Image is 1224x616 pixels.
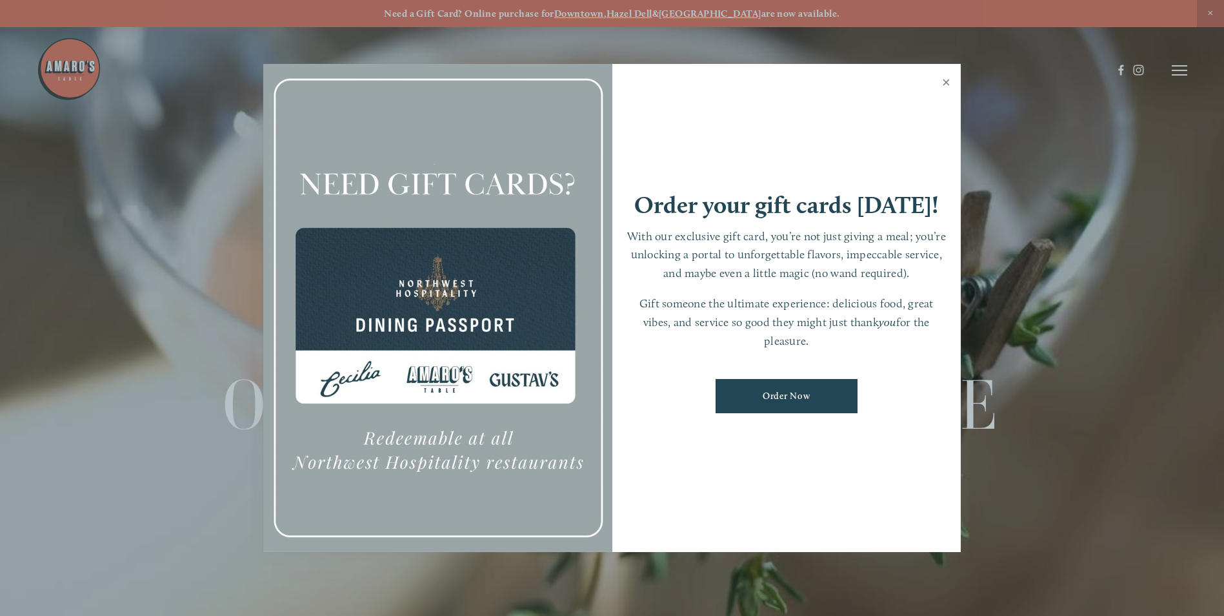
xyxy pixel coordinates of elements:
h1: Order your gift cards [DATE]! [634,193,939,217]
em: you [879,315,896,329]
p: Gift someone the ultimate experience: delicious food, great vibes, and service so good they might... [625,294,948,350]
a: Order Now [716,379,858,413]
a: Close [934,66,959,102]
p: With our exclusive gift card, you’re not just giving a meal; you’re unlocking a portal to unforge... [625,227,948,283]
